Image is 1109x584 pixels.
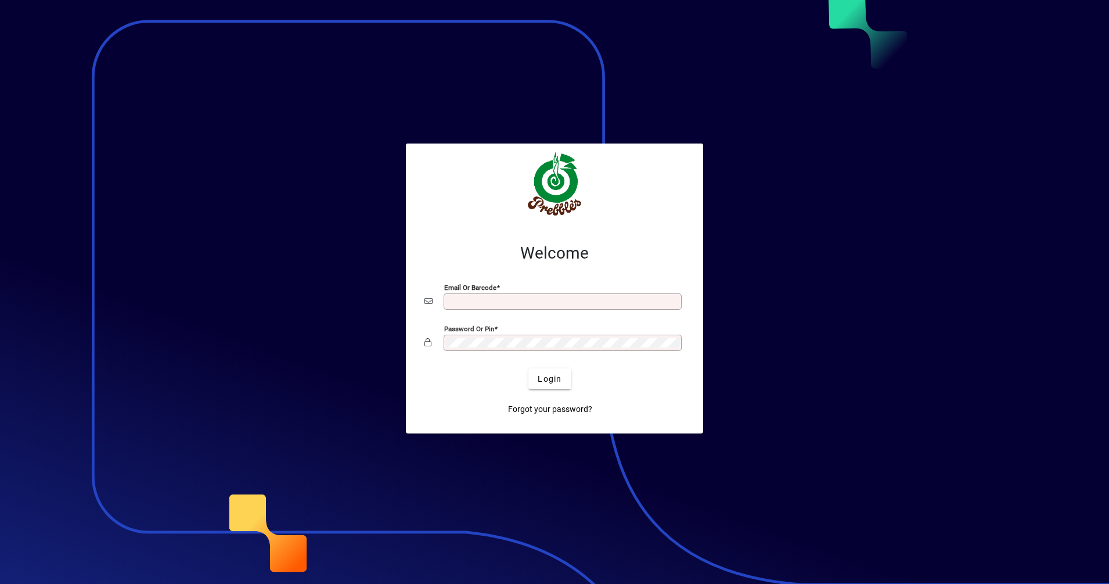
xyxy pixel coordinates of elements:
mat-label: Password or Pin [444,325,494,333]
mat-label: Email or Barcode [444,284,496,292]
span: Login [538,373,561,385]
button: Login [528,368,571,389]
h2: Welcome [424,243,685,263]
a: Forgot your password? [503,399,597,420]
span: Forgot your password? [508,403,592,415]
